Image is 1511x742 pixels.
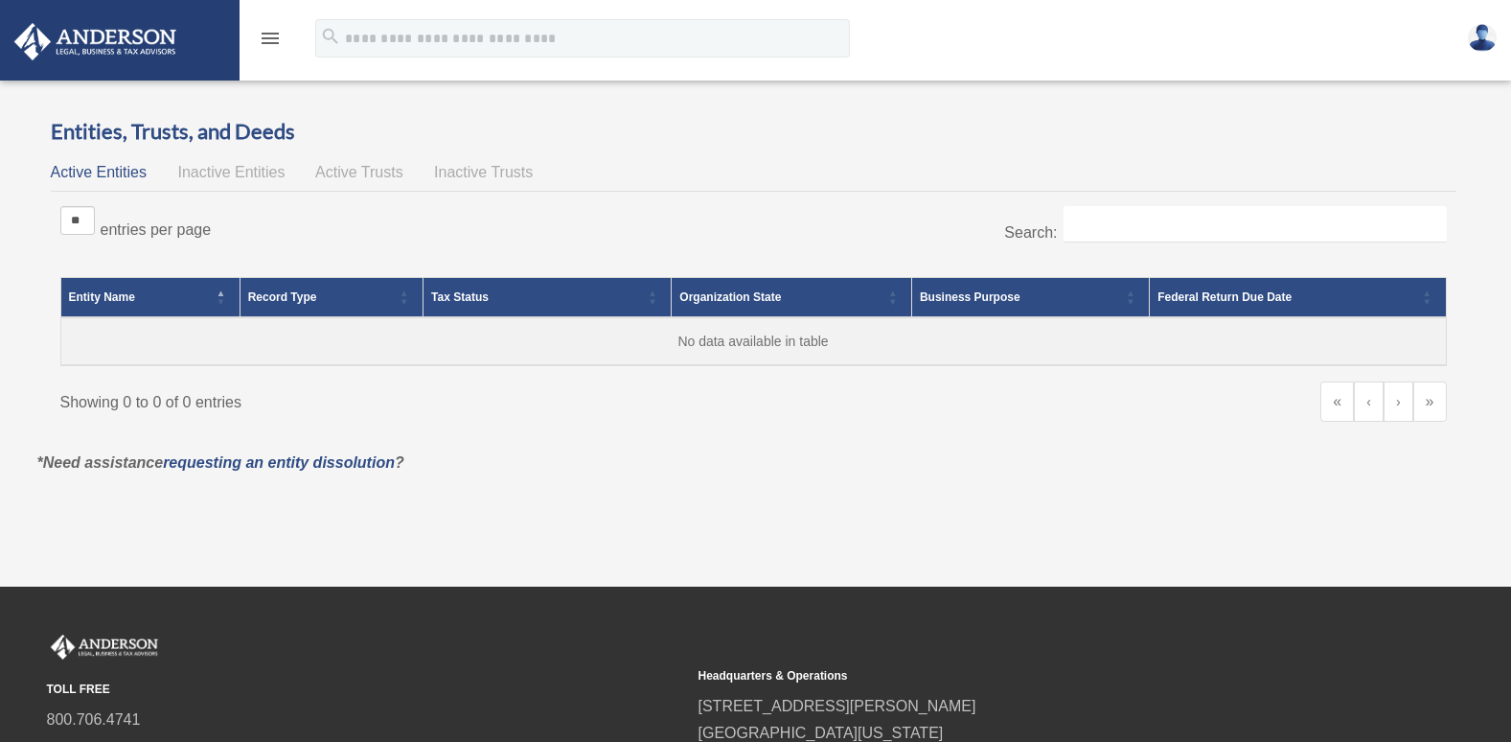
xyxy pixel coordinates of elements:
span: Entity Name [69,290,135,304]
small: TOLL FREE [47,680,685,700]
span: Inactive Entities [177,164,285,180]
th: Organization State: Activate to sort [672,277,912,317]
img: User Pic [1468,24,1497,52]
i: search [320,26,341,47]
span: Business Purpose [920,290,1020,304]
a: [STREET_ADDRESS][PERSON_NAME] [698,698,976,714]
a: 800.706.4741 [47,711,141,728]
small: Headquarters & Operations [698,666,1337,686]
a: menu [259,34,282,50]
img: Anderson Advisors Platinum Portal [47,635,162,660]
div: Showing 0 to 0 of 0 entries [60,382,740,416]
a: requesting an entity dissolution [163,454,395,471]
span: Inactive Trusts [434,164,533,180]
a: First [1320,382,1354,422]
span: Federal Return Due Date [1157,290,1292,304]
span: Record Type [248,290,317,304]
span: Organization State [679,290,781,304]
th: Business Purpose: Activate to sort [911,277,1149,317]
a: Next [1384,382,1413,422]
a: Last [1413,382,1447,422]
th: Record Type: Activate to sort [240,277,423,317]
label: Search: [1004,224,1057,241]
em: *Need assistance ? [37,454,404,471]
span: Tax Status [431,290,489,304]
a: Previous [1354,382,1384,422]
i: menu [259,27,282,50]
label: entries per page [101,221,212,238]
td: No data available in table [60,317,1446,365]
th: Entity Name: Activate to invert sorting [60,277,240,317]
span: Active Trusts [315,164,403,180]
span: Active Entities [51,164,147,180]
th: Tax Status: Activate to sort [424,277,672,317]
a: [GEOGRAPHIC_DATA][US_STATE] [698,725,944,741]
h3: Entities, Trusts, and Deeds [51,117,1456,147]
img: Anderson Advisors Platinum Portal [9,23,182,60]
th: Federal Return Due Date: Activate to sort [1150,277,1446,317]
